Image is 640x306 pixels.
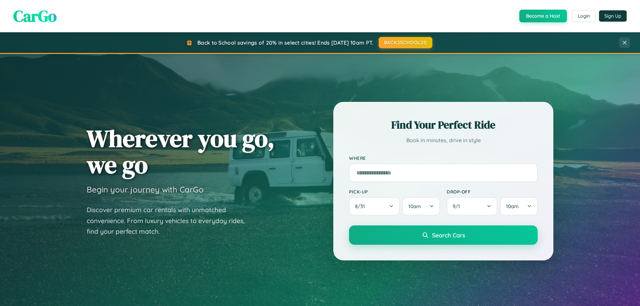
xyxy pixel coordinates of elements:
span: Search Cars [432,231,465,239]
button: 10am [402,197,440,215]
button: Search Cars [349,225,538,245]
button: 8/31 [349,197,400,215]
span: CarGo [13,5,57,27]
p: Discover premium car rentals with unmatched convenience. From luxury vehicles to everyday rides, ... [87,204,253,237]
span: 9 / 1 [453,203,463,209]
button: BACK2SCHOOL20 [379,37,432,48]
button: Become a Host [519,10,567,22]
span: Back to School savings of 20% in select cities! Ends [DATE] 10am PT. [197,39,373,46]
label: Pick-up [349,189,440,194]
p: Book in minutes, drive in style [349,136,538,145]
button: 9/1 [447,197,497,215]
button: Sign Up [599,10,627,22]
span: 10am [506,203,519,209]
span: 8 / 31 [355,203,368,209]
button: Login [572,10,596,22]
h2: Find Your Perfect Ride [349,118,538,132]
h3: Begin your journey with CarGo [87,184,204,194]
label: Where [349,155,538,161]
label: Drop-off [447,189,538,194]
button: 10am [500,197,538,215]
h1: Wherever you go, we go [87,125,275,178]
span: 10am [408,203,421,209]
